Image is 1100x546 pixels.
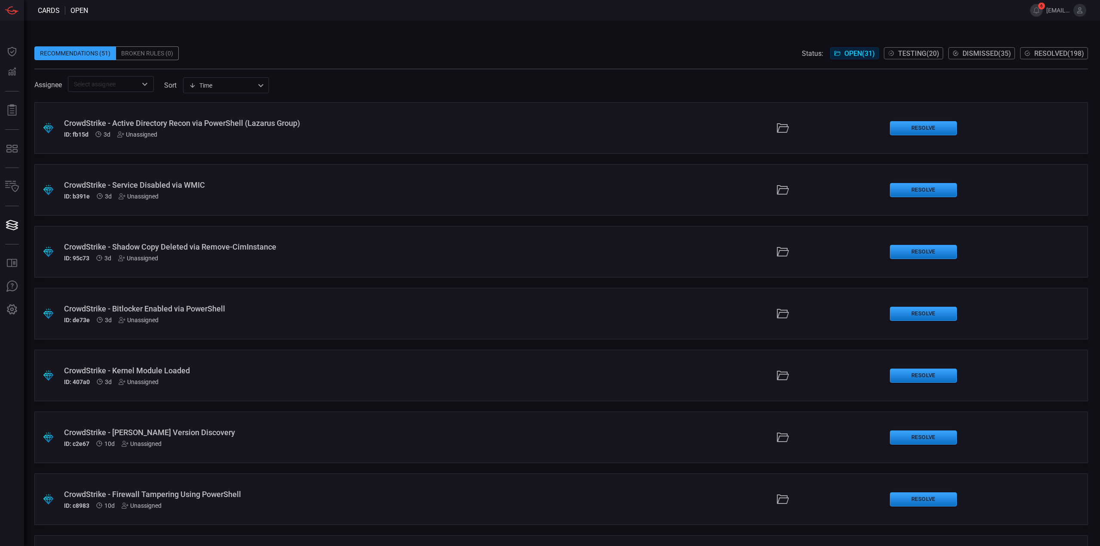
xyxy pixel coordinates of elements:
h5: ID: 407a0 [64,378,90,385]
span: Cards [38,6,60,15]
span: Testing ( 20 ) [898,49,939,58]
div: Recommendations (51) [34,46,116,60]
div: Unassigned [119,317,159,323]
span: Open ( 31 ) [844,49,875,58]
span: open [70,6,88,15]
button: Ask Us A Question [2,276,22,297]
button: Open [139,78,151,90]
button: Resolve [890,183,957,197]
div: Unassigned [117,131,157,138]
span: Aug 31, 2025 1:23 AM [105,317,112,323]
div: Unassigned [119,193,159,200]
button: Dashboard [2,41,22,62]
div: CrowdStrike - Service Disabled via WMIC [64,180,474,189]
h5: ID: fb15d [64,131,89,138]
label: sort [164,81,177,89]
button: Resolve [890,245,957,259]
div: CrowdStrike - Bitlocker Enabled via PowerShell [64,304,474,313]
button: Inventory [2,177,22,197]
div: Time [189,81,255,90]
button: Resolve [890,121,957,135]
button: Resolve [890,430,957,445]
input: Select assignee [70,79,137,89]
button: Resolve [890,369,957,383]
span: Aug 24, 2025 12:29 AM [104,440,115,447]
button: Resolved(198) [1020,47,1088,59]
h5: ID: de73e [64,317,90,323]
div: CrowdStrike - Active Directory Recon via PowerShell (Lazarus Group) [64,119,474,128]
button: Resolve [890,307,957,321]
h5: ID: 95c73 [64,255,89,262]
span: Dismissed ( 35 ) [962,49,1011,58]
div: Unassigned [122,440,162,447]
div: CrowdStrike - Firewall Tampering Using PowerShell [64,490,474,499]
div: Unassigned [118,255,158,262]
span: Status: [802,49,823,58]
span: Assignee [34,81,62,89]
span: 6 [1038,3,1045,9]
button: Dismissed(35) [948,47,1015,59]
button: Open(31) [830,47,879,59]
button: Testing(20) [884,47,943,59]
button: Rule Catalog [2,253,22,274]
span: Resolved ( 198 ) [1034,49,1084,58]
h5: ID: b391e [64,193,90,200]
h5: ID: c8983 [64,502,89,509]
div: CrowdStrike - PAM Version Discovery [64,428,474,437]
div: Unassigned [122,502,162,509]
span: Aug 31, 2025 1:23 AM [104,131,110,138]
div: CrowdStrike - Kernel Module Loaded [64,366,474,375]
button: Cards [2,215,22,235]
button: Resolve [890,492,957,506]
button: Preferences [2,299,22,320]
div: Broken Rules (0) [116,46,179,60]
span: Aug 24, 2025 12:29 AM [104,502,115,509]
span: Aug 31, 2025 1:23 AM [105,193,112,200]
div: CrowdStrike - Shadow Copy Deleted via Remove-CimInstance [64,242,474,251]
h5: ID: c2e67 [64,440,89,447]
button: MITRE - Detection Posture [2,138,22,159]
span: Aug 31, 2025 1:23 AM [104,255,111,262]
button: Detections [2,62,22,82]
button: Reports [2,100,22,121]
span: [EMAIL_ADDRESS][DOMAIN_NAME] [1046,7,1070,14]
span: Aug 31, 2025 1:23 AM [105,378,112,385]
div: Unassigned [119,378,159,385]
button: 6 [1030,4,1043,17]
